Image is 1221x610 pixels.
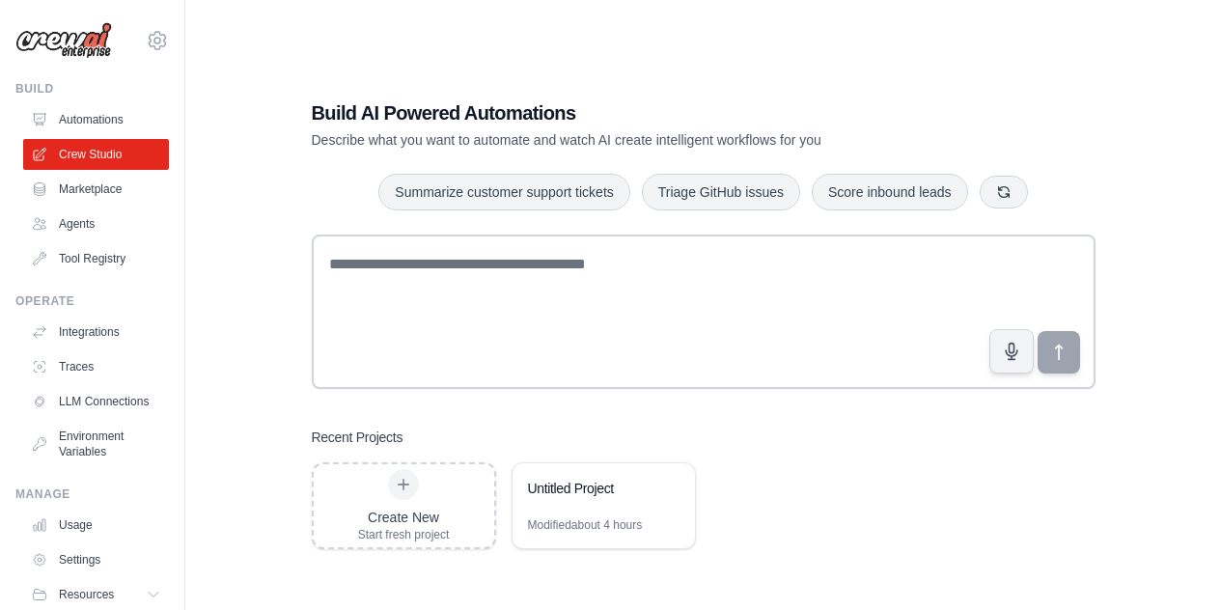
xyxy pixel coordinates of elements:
a: Environment Variables [23,421,169,467]
div: Start fresh project [358,527,450,542]
a: Tool Registry [23,243,169,274]
img: Logo [15,22,112,59]
h1: Build AI Powered Automations [312,99,960,126]
a: Agents [23,208,169,239]
button: Summarize customer support tickets [378,174,629,210]
a: Integrations [23,317,169,347]
button: Get new suggestions [980,176,1028,208]
button: Resources [23,579,169,610]
a: Automations [23,104,169,135]
div: Create New [358,508,450,527]
div: Modified about 4 hours [528,517,643,533]
button: Triage GitHub issues [642,174,800,210]
a: Crew Studio [23,139,169,170]
button: Click to speak your automation idea [989,329,1034,374]
button: Score inbound leads [812,174,968,210]
p: Describe what you want to automate and watch AI create intelligent workflows for you [312,130,960,150]
div: Operate [15,293,169,309]
div: Manage [15,486,169,502]
a: Traces [23,351,169,382]
span: Resources [59,587,114,602]
a: LLM Connections [23,386,169,417]
a: Settings [23,544,169,575]
a: Usage [23,510,169,541]
div: Untitled Project [528,479,660,498]
h3: Recent Projects [312,428,403,447]
a: Marketplace [23,174,169,205]
div: Build [15,81,169,97]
